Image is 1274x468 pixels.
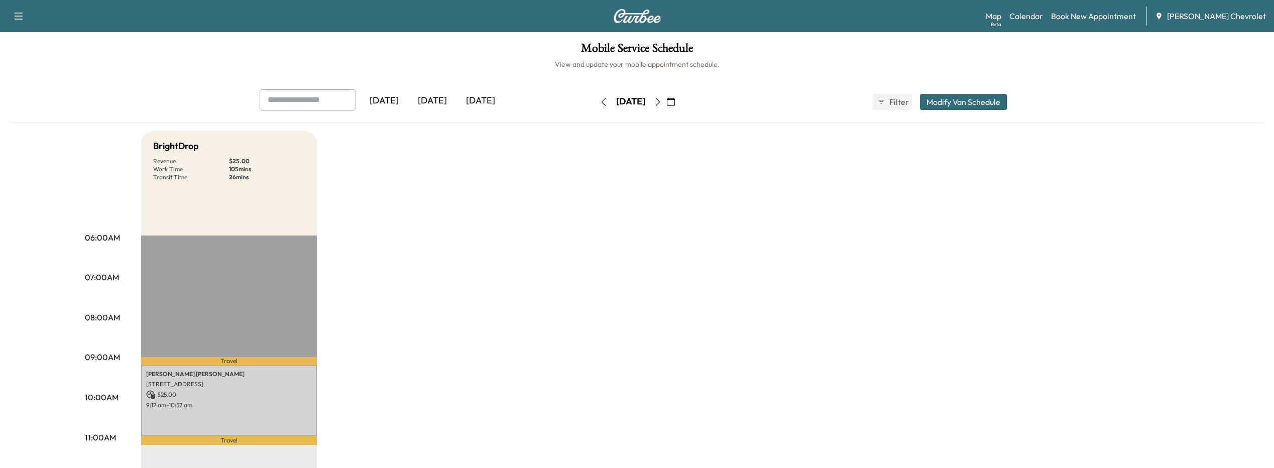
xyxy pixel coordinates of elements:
div: [DATE] [408,89,456,112]
a: MapBeta [986,10,1001,22]
p: 26 mins [229,173,305,181]
p: 06:00AM [85,231,120,244]
h5: BrightDrop [153,139,199,153]
p: [STREET_ADDRESS] [146,380,312,388]
img: Curbee Logo [613,9,661,23]
p: Revenue [153,157,229,165]
p: Work Time [153,165,229,173]
button: Filter [873,94,912,110]
p: Transit Time [153,173,229,181]
span: Filter [889,96,907,108]
h1: Mobile Service Schedule [10,42,1264,59]
a: Calendar [1009,10,1043,22]
p: 07:00AM [85,271,119,283]
p: 09:00AM [85,351,120,363]
div: [DATE] [360,89,408,112]
button: Modify Van Schedule [920,94,1007,110]
p: Travel [141,357,317,365]
p: $ 25.00 [229,157,305,165]
p: 9:12 am - 10:57 am [146,401,312,409]
p: $ 25.00 [146,390,312,399]
p: Travel [141,436,317,444]
p: [PERSON_NAME] [PERSON_NAME] [146,370,312,378]
p: 08:00AM [85,311,120,323]
h6: View and update your mobile appointment schedule. [10,59,1264,69]
a: Book New Appointment [1051,10,1136,22]
div: [DATE] [456,89,505,112]
p: 10:00AM [85,391,119,403]
div: [DATE] [616,95,645,108]
div: Beta [991,21,1001,28]
span: [PERSON_NAME] Chevrolet [1167,10,1266,22]
p: 11:00AM [85,431,116,443]
p: 105 mins [229,165,305,173]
